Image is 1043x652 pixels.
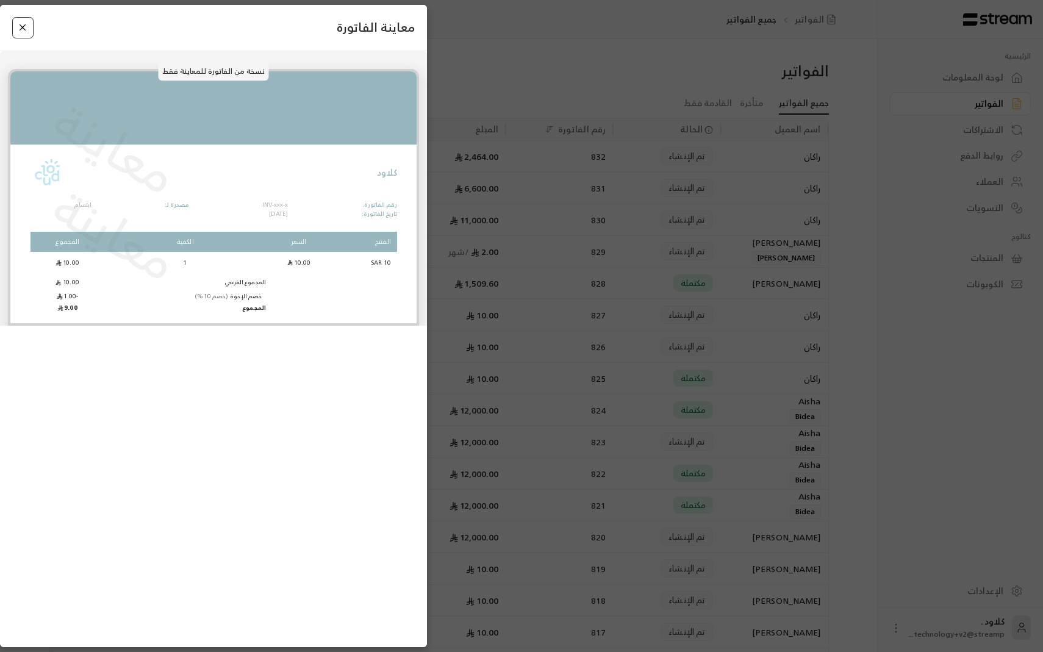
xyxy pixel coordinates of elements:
p: معاينة [40,83,190,212]
th: المنتج [332,232,397,252]
p: INV-xxx-x [262,201,288,210]
td: 9.00 [30,302,105,314]
img: Logo [30,154,67,191]
table: Products [30,231,397,315]
td: 10.00 [30,274,105,291]
td: خصم الإخوة [105,292,266,301]
button: Close [12,17,34,38]
p: نسخة من الفاتورة للمعاينة فقط [159,61,269,81]
p: [DATE] [262,210,288,219]
p: مصدرة لـ: [165,201,189,210]
span: (خصم 10%) [195,291,228,301]
p: ابتسام [30,201,91,210]
th: السعر [266,232,331,252]
td: -1.00 [30,292,105,301]
td: المجموع الفرعي [105,274,266,291]
td: 10.00 [266,253,331,273]
span: 1 [179,259,192,267]
span: معاينة الفاتورة [337,18,415,37]
p: تاريخ الفاتورة: [362,210,397,219]
td: 10.00 [30,253,105,273]
img: 000_ecvjs.png [10,71,417,145]
td: المجموع [105,302,266,314]
td: 10 SAR [332,253,397,273]
p: معاينة [40,170,190,298]
p: رقم الفاتورة: [362,201,397,210]
p: كلاود [377,167,397,179]
th: المجموع [30,232,105,252]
